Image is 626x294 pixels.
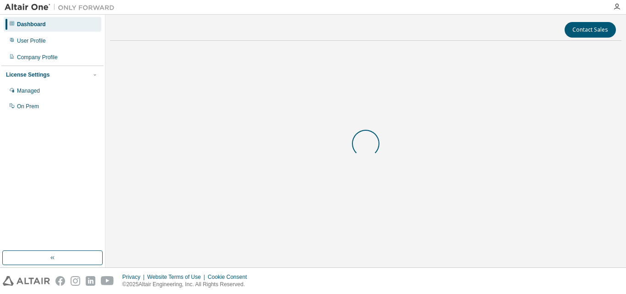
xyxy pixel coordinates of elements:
[17,103,39,110] div: On Prem
[565,22,616,38] button: Contact Sales
[71,276,80,286] img: instagram.svg
[3,276,50,286] img: altair_logo.svg
[86,276,95,286] img: linkedin.svg
[147,273,208,281] div: Website Terms of Use
[5,3,119,12] img: Altair One
[55,276,65,286] img: facebook.svg
[122,273,147,281] div: Privacy
[17,54,58,61] div: Company Profile
[6,71,49,78] div: License Settings
[122,281,253,288] p: © 2025 Altair Engineering, Inc. All Rights Reserved.
[101,276,114,286] img: youtube.svg
[17,87,40,94] div: Managed
[208,273,252,281] div: Cookie Consent
[17,21,46,28] div: Dashboard
[17,37,46,44] div: User Profile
